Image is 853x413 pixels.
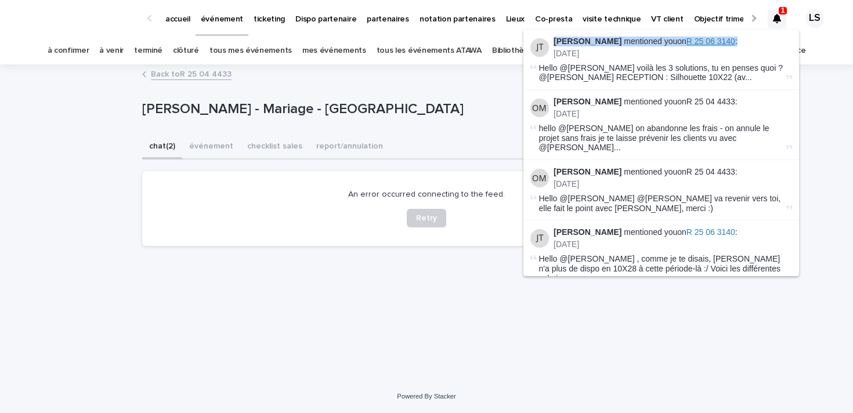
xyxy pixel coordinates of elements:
p: [DATE] [554,179,792,189]
p: An error occurred connecting to the feed. [348,190,505,200]
img: Joy Tarade [530,38,549,57]
button: report/annulation [309,135,390,160]
strong: [PERSON_NAME] [554,97,621,106]
button: checklist sales [240,135,309,160]
img: Ls34BcGeRexTGTNfXpUC [23,7,136,30]
a: à venir [99,37,124,64]
a: R 25 04 4433 [686,97,735,106]
span: Hello @[PERSON_NAME] @[PERSON_NAME] va revenir vers toi, elle fait le point avec [PERSON_NAME], m... [539,194,781,213]
span: Hello @[PERSON_NAME] voilà les 3 solutions, tu en penses quoi ? @[PERSON_NAME] RECEPTION : Silhou... [539,63,784,83]
p: mentioned you on : [554,167,792,177]
span: Retry [416,214,437,222]
img: Olivia Marchand [530,99,549,117]
div: 1 [768,9,786,28]
button: Retry [407,209,446,227]
span: R 25 06 3140 [686,37,735,46]
a: R 25 04 4433 [686,167,735,176]
a: tous les événements ATAWA [377,37,482,64]
span: R 25 06 3140 [686,227,735,237]
div: LS [805,9,824,28]
a: à confirmer [48,37,89,64]
button: chat (2) [142,135,182,160]
a: Bibliothèque 3D [492,37,550,64]
img: Joy Tarade [530,229,549,248]
img: Olivia Marchand [530,169,549,187]
a: clôturé [173,37,199,64]
p: mentioned you on : [554,227,792,237]
span: Hello @[PERSON_NAME] , comme je te disais, [PERSON_NAME] n'a plus de dispo en 10X28 à cette pério... [539,254,784,283]
button: événement [182,135,240,160]
span: hello @[PERSON_NAME] on abandonne les frais - on annule le projet sans frais je te laisse préveni... [539,124,784,153]
p: [DATE] [554,109,792,119]
strong: [PERSON_NAME] [554,37,621,46]
p: 1 [781,6,785,15]
p: [DATE] [554,240,792,249]
strong: [PERSON_NAME] [554,227,621,237]
a: tous mes événements [209,37,292,64]
p: mentioned you on : [554,37,792,46]
a: terminé [134,37,162,64]
p: mentioned you on : [554,97,792,107]
p: [PERSON_NAME] - Mariage - [GEOGRAPHIC_DATA] [142,101,621,118]
p: [DATE] [554,49,792,59]
strong: [PERSON_NAME] [554,167,621,176]
a: Back toR 25 04 4433 [151,67,232,80]
a: mes événements [302,37,366,64]
a: Powered By Stacker [397,393,456,400]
